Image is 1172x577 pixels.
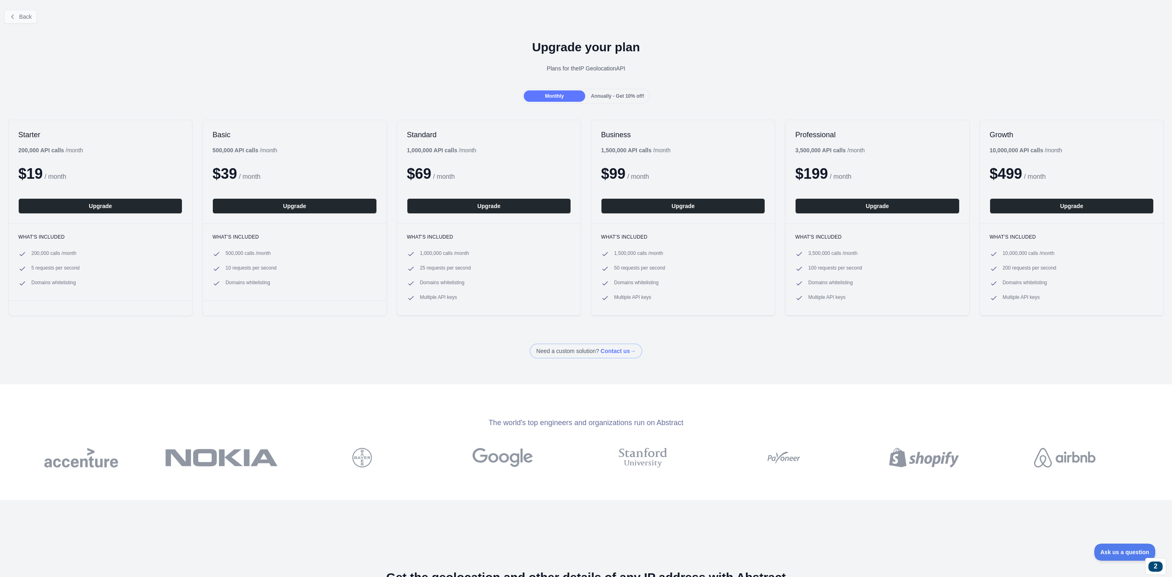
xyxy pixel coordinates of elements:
[601,165,625,182] span: $ 99
[407,130,571,140] h2: Standard
[795,165,828,182] span: $ 199
[601,130,765,140] h2: Business
[795,146,865,154] div: / month
[795,147,846,154] b: 3,500,000 API calls
[601,147,652,154] b: 1,500,000 API calls
[795,130,959,140] h2: Professional
[1094,544,1156,561] iframe: Toggle Customer Support
[601,146,671,154] div: / month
